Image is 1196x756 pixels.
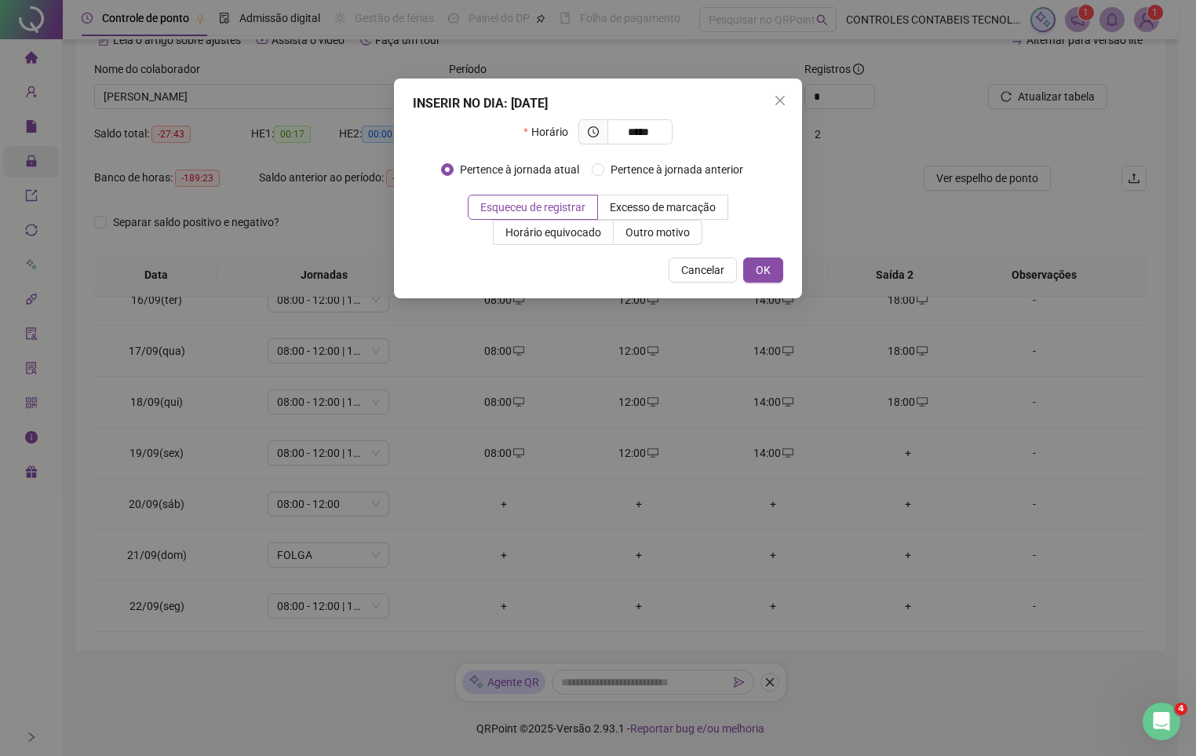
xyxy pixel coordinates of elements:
[604,161,749,178] span: Pertence à jornada anterior
[505,226,601,239] span: Horário equivocado
[768,88,793,113] button: Close
[756,261,771,279] span: OK
[1175,703,1187,715] span: 4
[1143,703,1180,740] iframe: Intercom live chat
[681,261,724,279] span: Cancelar
[669,257,737,283] button: Cancelar
[610,201,716,214] span: Excesso de marcação
[523,119,578,144] label: Horário
[625,226,690,239] span: Outro motivo
[413,94,783,113] div: INSERIR NO DIA : [DATE]
[588,126,599,137] span: clock-circle
[454,161,585,178] span: Pertence à jornada atual
[480,201,585,214] span: Esqueceu de registrar
[774,94,786,107] span: close
[743,257,783,283] button: OK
